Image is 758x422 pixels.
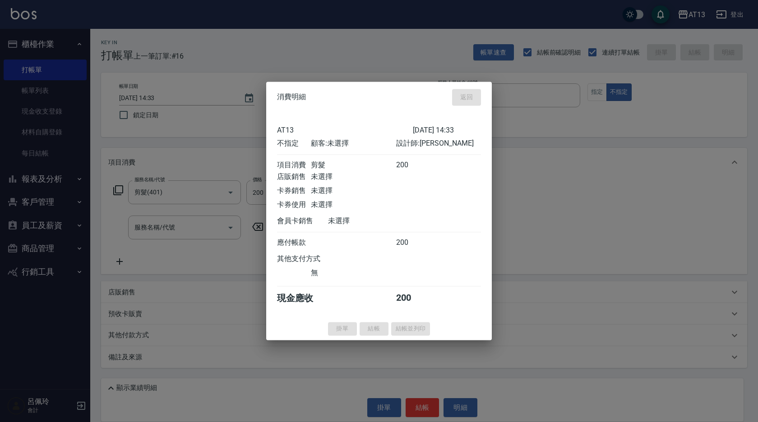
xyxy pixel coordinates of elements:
div: 未選擇 [311,186,396,196]
div: 其他支付方式 [277,254,345,264]
div: 無 [311,268,396,278]
div: 現金應收 [277,292,328,304]
div: [DATE] 14:33 [413,126,481,134]
span: 消費明細 [277,93,306,102]
div: 未選擇 [311,172,396,182]
div: 200 [396,292,430,304]
div: 200 [396,238,430,248]
div: 顧客: 未選擇 [311,139,396,148]
div: 項目消費 [277,161,311,170]
div: 會員卡銷售 [277,216,328,226]
div: 應付帳款 [277,238,311,248]
div: 設計師: [PERSON_NAME] [396,139,481,148]
div: AT13 [277,126,413,134]
div: 未選擇 [328,216,413,226]
div: 不指定 [277,139,311,148]
div: 店販銷售 [277,172,311,182]
div: 200 [396,161,430,170]
div: 卡券使用 [277,200,311,210]
div: 卡券銷售 [277,186,311,196]
div: 剪髮 [311,161,396,170]
div: 未選擇 [311,200,396,210]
